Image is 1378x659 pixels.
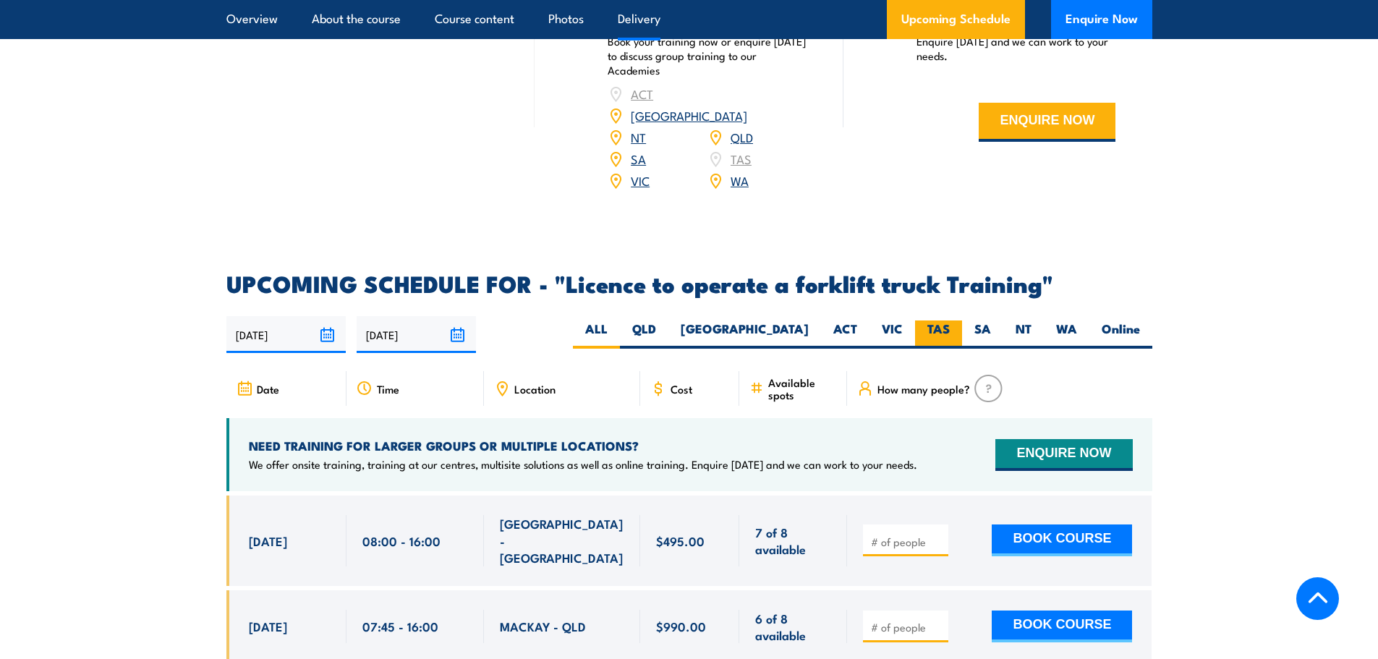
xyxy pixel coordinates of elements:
label: QLD [620,320,668,349]
span: 08:00 - 16:00 [362,532,441,549]
a: VIC [631,171,650,189]
input: To date [357,316,476,353]
span: MACKAY - QLD [500,618,586,634]
a: NT [631,128,646,145]
span: [DATE] [249,532,287,549]
p: Enquire [DATE] and we can work to your needs. [916,34,1116,63]
span: 07:45 - 16:00 [362,618,438,634]
button: BOOK COURSE [992,611,1132,642]
label: NT [1003,320,1044,349]
span: Time [377,383,399,395]
span: [GEOGRAPHIC_DATA] - [GEOGRAPHIC_DATA] [500,515,624,566]
h2: UPCOMING SCHEDULE FOR - "Licence to operate a forklift truck Training" [226,273,1152,293]
input: # of people [871,535,943,549]
span: 6 of 8 available [755,610,831,644]
span: 7 of 8 available [755,524,831,558]
p: We offer onsite training, training at our centres, multisite solutions as well as online training... [249,457,917,472]
a: SA [631,150,646,167]
label: Online [1089,320,1152,349]
label: SA [962,320,1003,349]
a: WA [731,171,749,189]
label: TAS [915,320,962,349]
span: [DATE] [249,618,287,634]
span: $495.00 [656,532,705,549]
span: Available spots [768,376,837,401]
button: ENQUIRE NOW [995,439,1132,471]
button: ENQUIRE NOW [979,103,1115,142]
label: WA [1044,320,1089,349]
span: Date [257,383,279,395]
label: VIC [869,320,915,349]
label: [GEOGRAPHIC_DATA] [668,320,821,349]
p: Book your training now or enquire [DATE] to discuss group training to our Academies [608,34,807,77]
h4: NEED TRAINING FOR LARGER GROUPS OR MULTIPLE LOCATIONS? [249,438,917,454]
a: [GEOGRAPHIC_DATA] [631,106,747,124]
input: From date [226,316,346,353]
input: # of people [871,620,943,634]
span: How many people? [877,383,970,395]
label: ACT [821,320,869,349]
button: BOOK COURSE [992,524,1132,556]
span: $990.00 [656,618,706,634]
span: Location [514,383,556,395]
label: ALL [573,320,620,349]
a: QLD [731,128,753,145]
span: Cost [671,383,692,395]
